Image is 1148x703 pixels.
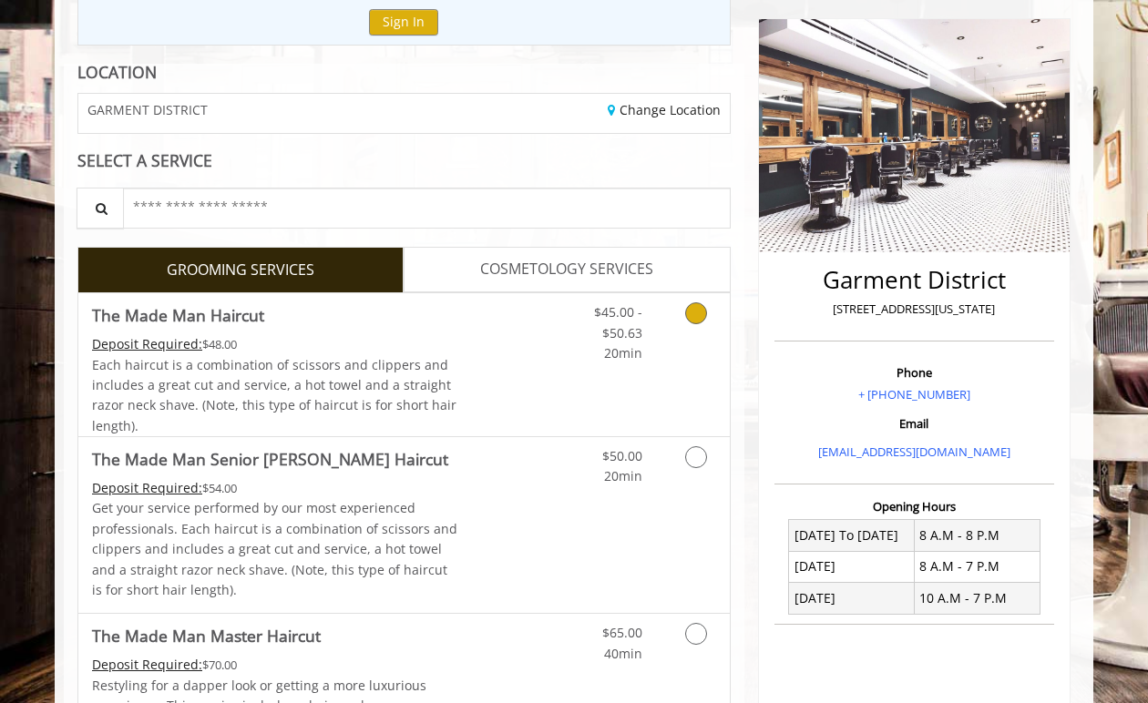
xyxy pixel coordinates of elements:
[92,655,458,675] div: $70.00
[92,656,202,673] span: This service needs some Advance to be paid before we block your appointment
[92,498,458,600] p: Get your service performed by our most experienced professionals. Each haircut is a combination o...
[779,417,1050,430] h3: Email
[789,551,915,582] td: [DATE]
[480,258,653,281] span: COSMETOLOGY SERVICES
[914,520,1040,551] td: 8 A.M - 8 P.M
[92,479,202,496] span: This service needs some Advance to be paid before we block your appointment
[789,583,915,614] td: [DATE]
[594,303,642,341] span: $45.00 - $50.63
[77,152,731,169] div: SELECT A SERVICE
[914,551,1040,582] td: 8 A.M - 7 P.M
[779,267,1050,293] h2: Garment District
[92,446,448,472] b: The Made Man Senior [PERSON_NAME] Haircut
[789,520,915,551] td: [DATE] To [DATE]
[914,583,1040,614] td: 10 A.M - 7 P.M
[858,386,970,402] a: + [PHONE_NUMBER]
[77,188,124,229] button: Service Search
[92,356,456,434] span: Each haircut is a combination of scissors and clippers and includes a great cut and service, a ho...
[774,500,1054,513] h3: Opening Hours
[92,335,202,352] span: This service needs some Advance to be paid before we block your appointment
[608,101,721,118] a: Change Location
[818,443,1010,460] a: [EMAIL_ADDRESS][DOMAIN_NAME]
[167,259,314,282] span: GROOMING SERVICES
[87,103,208,117] span: GARMENT DISTRICT
[779,300,1050,319] p: [STREET_ADDRESS][US_STATE]
[604,344,642,362] span: 20min
[77,61,157,83] b: LOCATION
[602,447,642,464] span: $50.00
[604,645,642,662] span: 40min
[92,302,264,328] b: The Made Man Haircut
[92,623,321,648] b: The Made Man Master Haircut
[369,9,438,36] button: Sign In
[779,366,1050,379] h3: Phone
[92,478,458,498] div: $54.00
[604,467,642,484] span: 20min
[92,334,458,354] div: $48.00
[602,624,642,641] span: $65.00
